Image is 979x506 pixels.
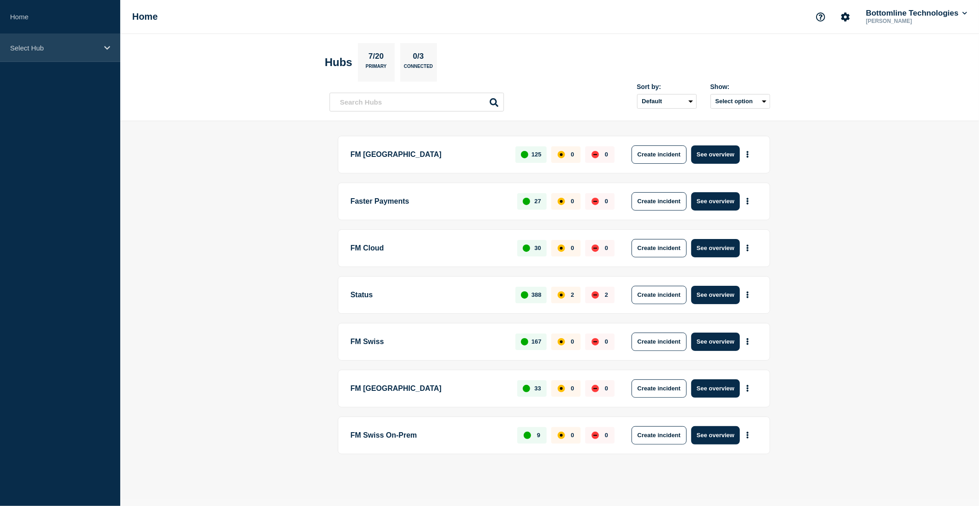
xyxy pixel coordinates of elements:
[632,286,687,304] button: Create incident
[521,151,528,158] div: up
[864,9,969,18] button: Bottomline Technologies
[330,93,504,111] input: Search Hubs
[605,338,608,345] p: 0
[571,245,574,251] p: 0
[523,198,530,205] div: up
[571,338,574,345] p: 0
[571,291,574,298] p: 2
[592,198,599,205] div: down
[691,426,740,445] button: See overview
[404,64,433,73] p: Connected
[632,145,687,164] button: Create incident
[637,94,697,109] select: Sort by
[632,333,687,351] button: Create incident
[558,385,565,392] div: affected
[132,11,158,22] h1: Home
[534,198,541,205] p: 27
[592,432,599,439] div: down
[632,379,687,398] button: Create incident
[571,385,574,392] p: 0
[521,291,528,299] div: up
[605,432,608,439] p: 0
[558,198,565,205] div: affected
[571,198,574,205] p: 0
[351,192,507,211] p: Faster Payments
[558,291,565,299] div: affected
[558,338,565,345] div: affected
[571,151,574,158] p: 0
[691,192,740,211] button: See overview
[605,198,608,205] p: 0
[351,145,505,164] p: FM [GEOGRAPHIC_DATA]
[632,192,687,211] button: Create incident
[351,239,507,257] p: FM Cloud
[558,151,565,158] div: affected
[691,145,740,164] button: See overview
[571,432,574,439] p: 0
[710,94,770,109] button: Select option
[365,52,387,64] p: 7/20
[592,151,599,158] div: down
[742,380,754,397] button: More actions
[531,338,542,345] p: 167
[534,245,541,251] p: 30
[742,193,754,210] button: More actions
[537,432,540,439] p: 9
[836,7,855,27] button: Account settings
[523,385,530,392] div: up
[691,286,740,304] button: See overview
[864,18,960,24] p: [PERSON_NAME]
[592,338,599,345] div: down
[811,7,830,27] button: Support
[558,432,565,439] div: affected
[523,245,530,252] div: up
[592,291,599,299] div: down
[605,245,608,251] p: 0
[534,385,541,392] p: 33
[351,426,507,445] p: FM Swiss On-Prem
[691,333,740,351] button: See overview
[592,385,599,392] div: down
[742,427,754,444] button: More actions
[632,426,687,445] button: Create incident
[742,333,754,350] button: More actions
[524,432,531,439] div: up
[531,151,542,158] p: 125
[742,286,754,303] button: More actions
[592,245,599,252] div: down
[351,333,505,351] p: FM Swiss
[637,83,697,90] div: Sort by:
[691,379,740,398] button: See overview
[409,52,427,64] p: 0/3
[632,239,687,257] button: Create incident
[521,338,528,345] div: up
[742,239,754,256] button: More actions
[531,291,542,298] p: 388
[742,146,754,163] button: More actions
[605,385,608,392] p: 0
[558,245,565,252] div: affected
[710,83,770,90] div: Show:
[605,151,608,158] p: 0
[325,56,352,69] h2: Hubs
[351,379,507,398] p: FM [GEOGRAPHIC_DATA]
[605,291,608,298] p: 2
[10,44,98,52] p: Select Hub
[691,239,740,257] button: See overview
[366,64,387,73] p: Primary
[351,286,505,304] p: Status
